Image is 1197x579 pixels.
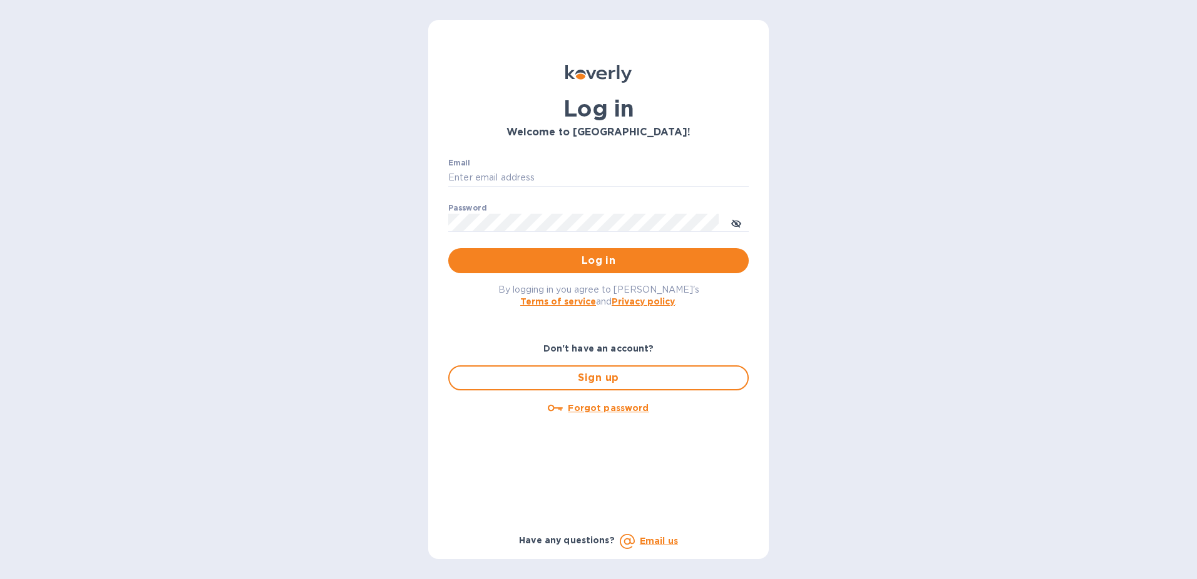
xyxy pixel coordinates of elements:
[519,535,615,545] b: Have any questions?
[448,248,749,273] button: Log in
[724,210,749,235] button: toggle password visibility
[640,536,678,546] a: Email us
[448,365,749,390] button: Sign up
[543,343,654,353] b: Don't have an account?
[520,296,596,306] a: Terms of service
[448,159,470,167] label: Email
[458,253,739,268] span: Log in
[565,65,632,83] img: Koverly
[460,370,737,385] span: Sign up
[568,403,649,413] u: Forgot password
[448,127,749,138] h3: Welcome to [GEOGRAPHIC_DATA]!
[498,284,699,306] span: By logging in you agree to [PERSON_NAME]'s and .
[448,169,749,187] input: Enter email address
[448,204,486,212] label: Password
[612,296,675,306] a: Privacy policy
[448,95,749,122] h1: Log in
